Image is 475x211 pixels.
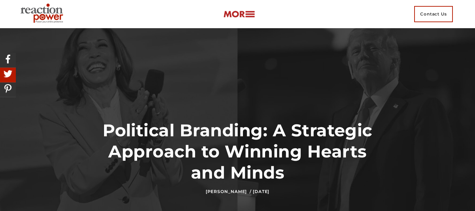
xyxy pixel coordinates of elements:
[206,189,251,194] a: [PERSON_NAME] /
[90,120,385,183] h1: Political Branding: A Strategic Approach to Winning Hearts and Minds
[414,6,453,22] span: Contact Us
[2,53,14,65] img: Share On Facebook
[223,10,255,18] img: more-btn.png
[2,68,14,80] img: Share On Twitter
[2,82,14,95] img: Share On Pinterest
[18,1,69,27] img: Executive Branding | Personal Branding Agency
[253,189,269,194] time: [DATE]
